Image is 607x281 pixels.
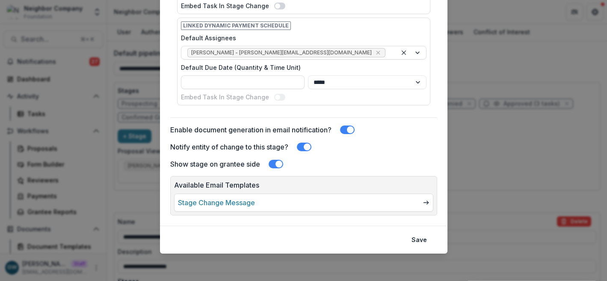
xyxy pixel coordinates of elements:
[181,33,421,42] label: Default Assignees
[406,233,432,247] button: Save
[170,125,332,135] label: Enable document generation in email notification?
[181,63,421,72] label: Default Due Date (Quantity & Time Unit)
[178,197,255,208] a: Stage Change Message
[191,50,372,56] span: [PERSON_NAME] - [PERSON_NAME][EMAIL_ADDRESS][DOMAIN_NAME]
[170,159,260,169] label: Show stage on grantee side
[174,180,433,190] p: Available Email Templates
[181,93,269,102] label: Embed Task In Stage Change
[374,48,382,57] div: Remove Kerri Lopez-Howell - kerri@neighbor.company
[170,142,288,152] label: Notify entity of change to this stage?
[399,48,409,58] div: Clear selected options
[181,1,269,10] label: Embed Task In Stage Change
[181,21,291,30] span: Linked Dynamic Payment Schedule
